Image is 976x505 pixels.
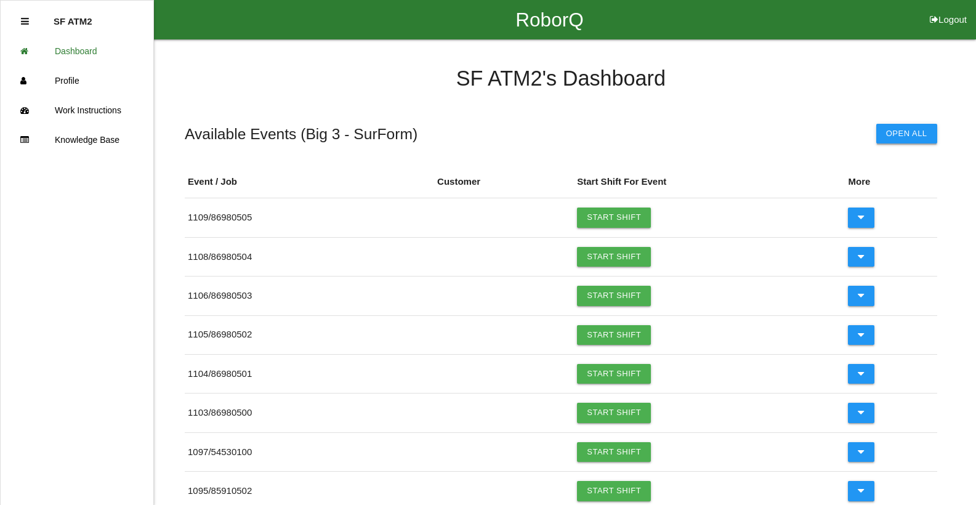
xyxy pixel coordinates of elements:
[185,237,434,276] td: 1108 / 86980504
[185,432,434,471] td: 1097 / 54530100
[577,247,651,267] a: Start Shift
[21,7,29,36] div: Close
[574,166,845,198] th: Start Shift For Event
[876,124,937,143] button: Open All
[1,36,153,66] a: Dashboard
[185,126,417,142] h5: Available Events ( Big 3 - SurForm )
[1,125,153,155] a: Knowledge Base
[577,481,651,501] a: Start Shift
[577,286,651,305] a: Start Shift
[577,325,651,345] a: Start Shift
[1,66,153,95] a: Profile
[185,277,434,315] td: 1106 / 86980503
[185,315,434,354] td: 1105 / 86980502
[845,166,937,198] th: More
[1,95,153,125] a: Work Instructions
[185,354,434,393] td: 1104 / 86980501
[577,208,651,227] a: Start Shift
[54,7,92,26] p: SF ATM2
[185,166,434,198] th: Event / Job
[185,394,434,432] td: 1103 / 86980500
[577,403,651,422] a: Start Shift
[185,198,434,237] td: 1109 / 86980505
[577,364,651,384] a: Start Shift
[185,67,937,91] h4: SF ATM2 's Dashboard
[434,166,574,198] th: Customer
[577,442,651,462] a: Start Shift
